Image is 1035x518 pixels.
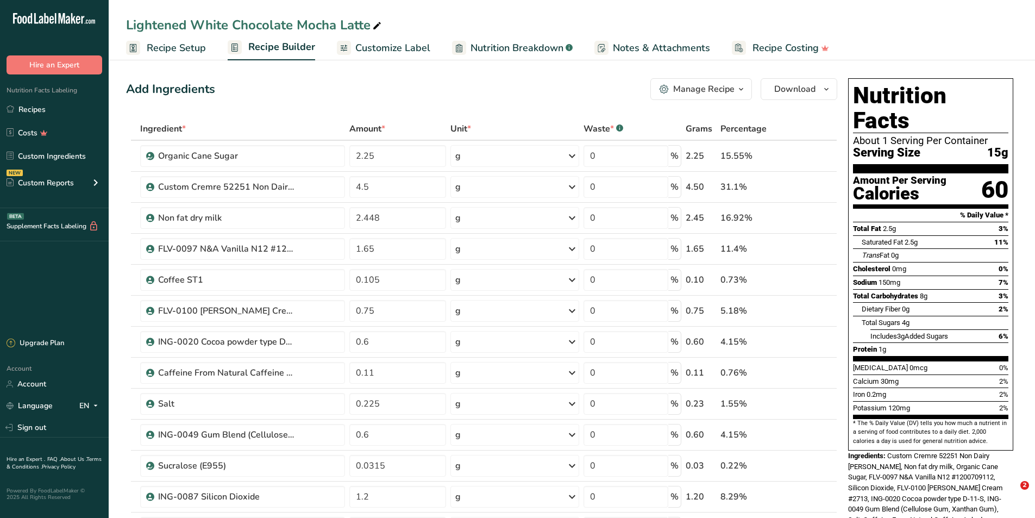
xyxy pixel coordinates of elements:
[853,278,877,286] span: Sodium
[158,428,294,441] div: ING-0049 Gum Blend (Cellulose Gum, Xanthan Gum)
[999,278,1008,286] span: 7%
[158,211,294,224] div: Non fat dry milk
[879,278,900,286] span: 150mg
[455,366,461,379] div: g
[455,490,461,503] div: g
[902,305,909,313] span: 0g
[686,397,717,410] div: 0.23
[349,122,385,135] span: Amount
[613,41,710,55] span: Notes & Attachments
[752,41,819,55] span: Recipe Costing
[60,455,86,463] a: About Us .
[999,404,1008,412] span: 2%
[686,490,717,503] div: 1.20
[686,242,717,255] div: 1.65
[853,390,865,398] span: Iron
[891,251,899,259] span: 0g
[158,304,294,317] div: FLV-0100 [PERSON_NAME] Cream #2713
[686,211,717,224] div: 2.45
[720,335,786,348] div: 4.15%
[7,55,102,74] button: Hire an Expert
[853,186,946,202] div: Calories
[140,122,186,135] span: Ingredient
[7,338,64,349] div: Upgrade Plan
[147,41,206,55] span: Recipe Setup
[720,180,786,194] div: 31.1%
[853,176,946,186] div: Amount Per Serving
[47,455,60,463] a: FAQ .
[1020,481,1029,490] span: 2
[79,400,102,413] div: EN
[920,292,927,300] span: 8g
[883,224,896,233] span: 2.5g
[853,83,1008,133] h1: Nutrition Facts
[902,319,909,327] span: 4g
[853,292,918,300] span: Total Carbohydrates
[594,36,710,60] a: Notes & Attachments
[892,265,906,273] span: 0mg
[853,377,879,385] span: Calcium
[720,211,786,224] div: 16.92%
[999,305,1008,313] span: 2%
[686,304,717,317] div: 0.75
[126,15,384,35] div: Lightened White Chocolate Mocha Latte
[881,377,899,385] span: 30mg
[720,304,786,317] div: 5.18%
[455,397,461,410] div: g
[228,35,315,61] a: Recipe Builder
[862,319,900,327] span: Total Sugars
[455,335,461,348] div: g
[584,122,623,135] div: Waste
[720,459,786,472] div: 0.22%
[999,390,1008,398] span: 2%
[455,242,461,255] div: g
[126,36,206,60] a: Recipe Setup
[158,242,294,255] div: FLV-0097 N&A Vanilla N12 #1200709112
[897,332,905,340] span: 3g
[720,149,786,163] div: 15.55%
[999,332,1008,340] span: 6%
[686,273,717,286] div: 0.10
[158,149,294,163] div: Organic Cane Sugar
[7,177,74,189] div: Custom Reports
[158,397,294,410] div: Salt
[862,251,880,259] i: Trans
[761,78,837,100] button: Download
[42,463,76,471] a: Privacy Policy
[720,122,767,135] span: Percentage
[7,455,45,463] a: Hire an Expert .
[853,364,908,372] span: [MEDICAL_DATA]
[7,213,24,220] div: BETA
[999,292,1008,300] span: 3%
[987,146,1008,160] span: 15g
[455,211,461,224] div: g
[337,36,430,60] a: Customize Label
[853,135,1008,146] div: About 1 Serving Per Container
[879,345,886,353] span: 1g
[888,404,910,412] span: 120mg
[867,390,886,398] span: 0.2mg
[158,273,294,286] div: Coffee ST1
[853,419,1008,446] section: * The % Daily Value (DV) tells you how much a nutrient in a serving of food contributes to a dail...
[158,490,294,503] div: ING-0087 Silicon Dioxide
[909,364,927,372] span: 0mcg
[999,224,1008,233] span: 3%
[248,40,315,54] span: Recipe Builder
[732,36,829,60] a: Recipe Costing
[720,273,786,286] div: 0.73%
[471,41,563,55] span: Nutrition Breakdown
[905,238,918,246] span: 2.5g
[720,428,786,441] div: 4.15%
[455,273,461,286] div: g
[862,251,889,259] span: Fat
[720,490,786,503] div: 8.29%
[999,265,1008,273] span: 0%
[450,122,471,135] span: Unit
[720,397,786,410] div: 1.55%
[862,238,903,246] span: Saturated Fat
[455,428,461,441] div: g
[853,224,881,233] span: Total Fat
[720,366,786,379] div: 0.76%
[355,41,430,55] span: Customize Label
[981,176,1008,204] div: 60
